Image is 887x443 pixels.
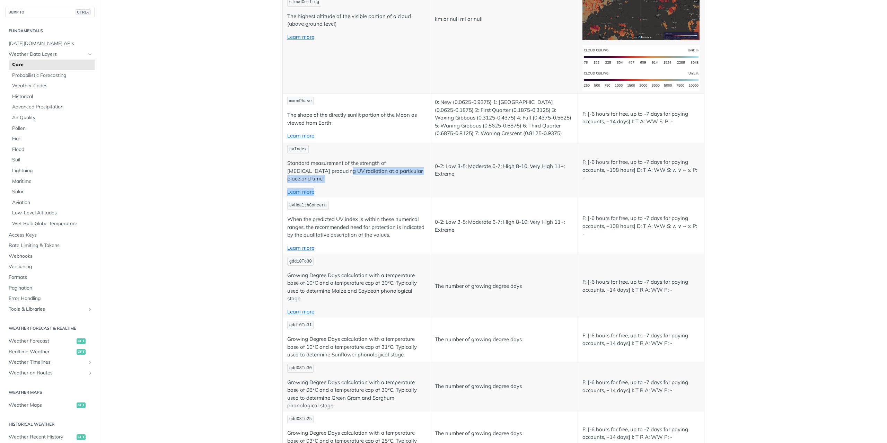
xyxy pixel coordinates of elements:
[9,348,75,355] span: Realtime Weather
[287,379,425,410] p: Growing Degree Days calculation with a temperature base of 08°C and a temperature cap of 30°C. Ty...
[582,158,700,182] p: F: [-6 hours for free, up to -7 days for paying accounts, +108 hours] D: T A: WW S: ∧ ∨ ~ ⧖ P: -
[9,123,95,134] a: Pollen
[77,349,86,355] span: get
[12,210,93,216] span: Low-Level Altitudes
[9,219,95,229] a: Wet Bulb Globe Temperature
[5,272,95,283] a: Formats
[5,336,95,346] a: Weather Forecastget
[12,199,93,206] span: Aviation
[9,338,75,345] span: Weather Forecast
[5,38,95,49] a: [DATE][DOMAIN_NAME] APIs
[582,214,700,238] p: F: [-6 hours for free, up to -7 days for paying accounts, +108 hours] D: T A: WW S: ∧ ∨ ~ ⧖ P: -
[5,230,95,240] a: Access Keys
[5,347,95,357] a: Realtime Weatherget
[9,197,95,208] a: Aviation
[435,282,573,290] p: The number of growing degree days
[12,61,93,68] span: Core
[5,240,95,251] a: Rate Limiting & Tokens
[9,81,95,91] a: Weather Codes
[582,426,700,441] p: F: [-6 hours for free, up to -7 days for paying accounts, +14 days] I: T R A: WW P: -
[289,203,327,208] span: uvHealthConcern
[12,104,93,110] span: Advanced Precipitation
[287,159,425,183] p: Standard measurement of the strength of [MEDICAL_DATA] producing UV radiation at a particular pla...
[5,262,95,272] a: Versioning
[9,232,93,239] span: Access Keys
[77,338,86,344] span: get
[582,379,700,394] p: F: [-6 hours for free, up to -7 days for paying accounts, +14 days] I: T R A: WW P: -
[12,146,93,153] span: Flood
[9,242,93,249] span: Rate Limiting & Tokens
[9,402,75,409] span: Weather Maps
[9,102,95,112] a: Advanced Precipitation
[5,389,95,396] h2: Weather Maps
[12,178,93,185] span: Maritime
[77,402,86,408] span: get
[287,272,425,303] p: Growing Degree Days calculation with a temperature base of 10°C and a temperature cap of 30°C. Ty...
[87,360,93,365] button: Show subpages for Weather Timelines
[9,370,86,376] span: Weather on Routes
[9,253,93,260] span: Webhooks
[9,40,93,47] span: [DATE][DOMAIN_NAME] APIs
[12,82,93,89] span: Weather Codes
[5,357,95,367] a: Weather TimelinesShow subpages for Weather Timelines
[582,278,700,294] p: F: [-6 hours for free, up to -7 days for paying accounts, +14 days] I: T R A: WW P: -
[287,215,425,239] p: When the predicted UV index is within these numerical ranges, the recommended need for protection...
[435,429,573,437] p: The number of growing degree days
[87,52,93,57] button: Hide subpages for Weather Data Layers
[87,370,93,376] button: Show subpages for Weather on Routes
[5,400,95,410] a: Weather Mapsget
[9,134,95,144] a: Fire
[5,283,95,293] a: Pagination
[9,208,95,218] a: Low-Level Altitudes
[435,162,573,178] p: 0-2: Low 3-5: Moderate 6-7: High 8-10: Very High 11+: Extreme
[5,304,95,314] a: Tools & LibrariesShow subpages for Tools & Libraries
[435,382,573,390] p: The number of growing degree days
[12,167,93,174] span: Lightning
[289,147,307,152] span: uvIndex
[12,157,93,163] span: Soil
[9,91,95,102] a: Historical
[9,434,75,441] span: Weather Recent History
[9,60,95,70] a: Core
[5,432,95,442] a: Weather Recent Historyget
[287,188,314,195] a: Learn more
[12,220,93,227] span: Wet Bulb Globe Temperature
[9,70,95,81] a: Probabilistic Forecasting
[287,34,314,40] a: Learn more
[9,144,95,155] a: Flood
[9,155,95,165] a: Soil
[582,1,700,8] span: Expand image
[435,98,573,138] p: 0: New (0.0625-0.9375) 1: [GEOGRAPHIC_DATA] (0.0625-0.1875) 2: First Quarter (0.1875-0.3125) 3: W...
[12,114,93,121] span: Air Quality
[289,99,312,104] span: moonPhase
[5,421,95,427] h2: Historical Weather
[9,359,86,366] span: Weather Timelines
[287,308,314,315] a: Learn more
[5,325,95,331] h2: Weather Forecast & realtime
[9,295,93,302] span: Error Handling
[12,188,93,195] span: Solar
[5,49,95,60] a: Weather Data LayersHide subpages for Weather Data Layers
[76,9,91,15] span: CTRL-/
[287,111,425,127] p: The shape of the directly sunlit portion of the Moon as viewed from Earth
[9,51,86,58] span: Weather Data Layers
[87,307,93,312] button: Show subpages for Tools & Libraries
[9,166,95,176] a: Lightning
[5,368,95,378] a: Weather on RoutesShow subpages for Weather on Routes
[582,332,700,347] p: F: [-6 hours for free, up to -7 days for paying accounts, +14 days] I: T R A: WW P: -
[435,15,573,23] p: km or null mi or null
[289,417,312,422] span: gdd03To25
[582,110,700,126] p: F: [-6 hours for free, up to -7 days for paying accounts, +14 days] I: T A: WW S: P: -
[5,28,95,34] h2: Fundamentals
[9,113,95,123] a: Air Quality
[12,72,93,79] span: Probabilistic Forecasting
[287,132,314,139] a: Learn more
[9,285,93,292] span: Pagination
[435,336,573,344] p: The number of growing degree days
[287,245,314,251] a: Learn more
[287,12,425,28] p: The highest altitude of the visible portion of a cloud (above ground level)
[289,366,312,371] span: gdd08To30
[9,306,86,313] span: Tools & Libraries
[582,53,700,60] span: Expand image
[9,176,95,187] a: Maritime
